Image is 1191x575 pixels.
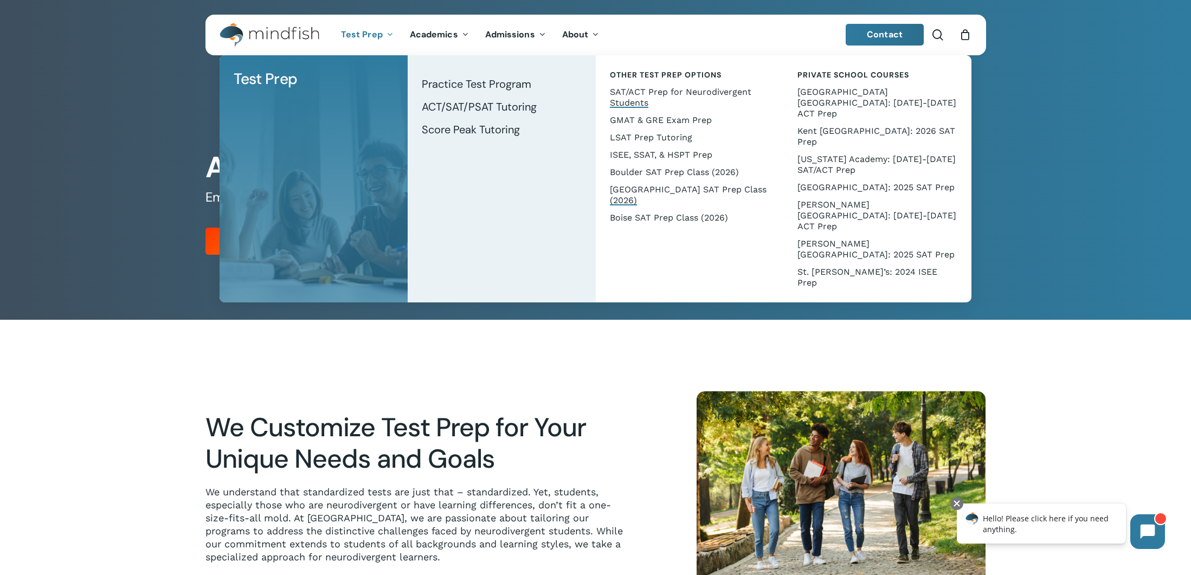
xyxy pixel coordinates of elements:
[797,267,937,288] span: St. [PERSON_NAME]’s: 2024 ISEE Prep
[554,30,608,40] a: About
[794,179,961,196] a: [GEOGRAPHIC_DATA]: 2025 SAT Prep
[422,122,520,137] span: Score Peak Tutoring
[610,167,739,177] span: Boulder SAT Prep Class (2026)
[607,209,773,227] a: Boise SAT Prep Class (2026)
[610,70,722,80] span: Other Test Prep Options
[794,196,961,235] a: [PERSON_NAME][GEOGRAPHIC_DATA]: [DATE]-[DATE] ACT Prep
[205,189,986,206] h5: Embrace Your Unique Thinking. Excel on the ACT and SAT.
[610,150,712,160] span: ISEE, SSAT, & HSPT Prep
[867,29,903,40] span: Contact
[402,30,477,40] a: Academics
[846,24,924,46] a: Contact
[610,184,767,205] span: [GEOGRAPHIC_DATA] SAT Prep Class (2026)
[477,30,554,40] a: Admissions
[607,146,773,164] a: ISEE, SSAT, & HSPT Prep
[422,77,531,91] span: Practice Test Program
[797,70,909,80] span: Private School Courses
[419,95,585,118] a: ACT/SAT/PSAT Tutoring
[797,154,956,175] span: [US_STATE] Academy: [DATE]-[DATE] SAT/ACT Prep
[205,412,632,475] h2: We Customize Test Prep for Your Unique Needs and Goals
[794,151,961,179] a: [US_STATE] Academy: [DATE]-[DATE] SAT/ACT Prep
[419,73,585,95] a: Practice Test Program
[797,126,955,147] span: Kent [GEOGRAPHIC_DATA]: 2026 SAT Prep
[562,29,589,40] span: About
[205,15,986,55] header: Main Menu
[610,132,692,143] span: LSAT Prep Tutoring
[333,30,402,40] a: Test Prep
[797,238,955,260] span: [PERSON_NAME][GEOGRAPHIC_DATA]: 2025 SAT Prep
[607,112,773,129] a: GMAT & GRE Exam Prep
[797,199,956,231] span: [PERSON_NAME][GEOGRAPHIC_DATA]: [DATE]-[DATE] ACT Prep
[794,66,961,83] a: Private School Courses
[794,235,961,263] a: [PERSON_NAME][GEOGRAPHIC_DATA]: 2025 SAT Prep
[797,87,956,119] span: [GEOGRAPHIC_DATA] [GEOGRAPHIC_DATA]: [DATE]-[DATE] ACT Prep
[610,115,712,125] span: GMAT & GRE Exam Prep
[607,83,773,112] a: SAT/ACT Prep for Neurodivergent Students
[610,87,751,108] span: SAT/ACT Prep for Neurodivergent Students
[205,150,986,185] h1: ACT/SAT Prep for Neurodivergent Students
[794,83,961,122] a: [GEOGRAPHIC_DATA] [GEOGRAPHIC_DATA]: [DATE]-[DATE] ACT Prep
[960,29,971,41] a: Cart
[610,212,728,223] span: Boise SAT Prep Class (2026)
[205,486,632,564] p: We understand that standardized tests are just that – standardized. Yet, students, especially tho...
[485,29,535,40] span: Admissions
[945,495,1176,560] iframe: Chatbot
[234,69,298,89] span: Test Prep
[794,263,961,292] a: St. [PERSON_NAME]’s: 2024 ISEE Prep
[607,164,773,181] a: Boulder SAT Prep Class (2026)
[422,100,537,114] span: ACT/SAT/PSAT Tutoring
[410,29,458,40] span: Academics
[205,228,306,255] a: Register Now
[419,118,585,141] a: Score Peak Tutoring
[794,122,961,151] a: Kent [GEOGRAPHIC_DATA]: 2026 SAT Prep
[607,66,773,83] a: Other Test Prep Options
[333,15,607,55] nav: Main Menu
[607,181,773,209] a: [GEOGRAPHIC_DATA] SAT Prep Class (2026)
[607,129,773,146] a: LSAT Prep Tutoring
[797,182,955,192] span: [GEOGRAPHIC_DATA]: 2025 SAT Prep
[341,29,383,40] span: Test Prep
[230,66,397,92] a: Test Prep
